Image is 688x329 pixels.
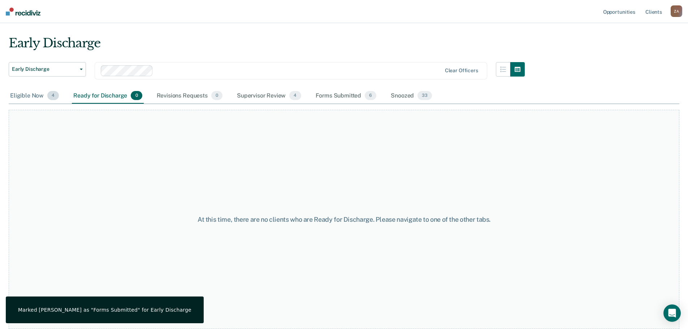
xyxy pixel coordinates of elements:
[314,88,378,104] div: Forms Submitted6
[177,216,512,224] div: At this time, there are no clients who are Ready for Discharge. Please navigate to one of the oth...
[663,304,681,322] div: Open Intercom Messenger
[47,91,59,100] span: 4
[211,91,222,100] span: 0
[131,91,142,100] span: 0
[289,91,301,100] span: 4
[445,68,478,74] div: Clear officers
[389,88,433,104] div: Snoozed33
[235,88,303,104] div: Supervisor Review4
[9,88,60,104] div: Eligible Now4
[417,91,432,100] span: 33
[671,5,682,17] div: Z A
[155,88,224,104] div: Revisions Requests0
[18,307,191,313] div: Marked [PERSON_NAME] as "Forms Submitted" for Early Discharge
[9,36,525,56] div: Early Discharge
[671,5,682,17] button: ZA
[365,91,376,100] span: 6
[6,8,40,16] img: Recidiviz
[72,88,143,104] div: Ready for Discharge0
[12,66,77,72] span: Early Discharge
[9,62,86,77] button: Early Discharge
